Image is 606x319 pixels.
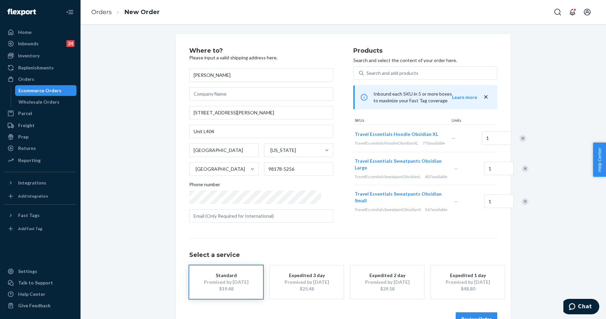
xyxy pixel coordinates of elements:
[15,97,77,107] a: Wholesale Orders
[189,252,497,259] h1: Select a service
[422,141,445,146] span: 770 available
[280,279,334,285] div: Promised by [DATE]
[280,272,334,279] div: Expedited 3 day
[355,207,421,212] span: TravelEssentialsSweatpantObsidianS
[189,265,263,299] button: StandardPromised by [DATE]$19.48
[91,8,112,16] a: Orders
[18,291,45,298] div: Help Center
[18,99,59,105] div: Wholesale Orders
[360,279,414,285] div: Promised by [DATE]
[18,110,32,117] div: Parcel
[18,193,48,199] div: Add Integration
[566,5,579,19] button: Open notifications
[425,207,447,212] span: 567 available
[355,191,446,204] button: Travel Essentials Sweatpants Obsidian Small
[355,158,442,170] span: Travel Essentials Sweatpants Obsidian Large
[195,166,196,172] input: [GEOGRAPHIC_DATA]
[199,272,253,279] div: Standard
[353,57,497,64] p: Search and select the content of your order here.
[441,272,495,279] div: Expedited 1 day
[355,158,446,171] button: Travel Essentials Sweatpants Obsidian Large
[7,9,36,15] img: Flexport logo
[350,265,424,299] button: Expedited 2 dayPromised by [DATE]$29.18
[519,135,526,142] div: Remove Item
[270,147,270,154] input: [US_STATE]
[63,5,77,19] button: Close Navigation
[450,117,481,124] div: Units
[189,54,333,61] p: Please input a valid shipping address here.
[18,87,61,94] div: Ecommerce Orders
[355,191,442,203] span: Travel Essentials Sweatpants Obsidian Small
[551,5,564,19] button: Open Search Box
[563,299,599,316] iframe: Opens a widget where you can chat to one of our agents
[189,68,333,82] input: First & Last Name
[18,145,36,152] div: Returns
[425,174,447,179] span: 407 available
[280,285,334,292] div: $25.48
[355,141,418,146] span: TravelEssentialsHoodieObsidianXL
[18,76,34,83] div: Orders
[4,289,77,300] a: Help Center
[4,266,77,277] a: Settings
[353,85,497,109] div: Inbound each SKU in 5 or more boxes to maximize your Fast Tag coverage
[270,147,296,154] div: [US_STATE]
[355,131,438,138] button: Travel Essentials Hoodie Obsidian XL
[18,212,40,219] div: Fast Tags
[270,265,344,299] button: Expedited 3 dayPromised by [DATE]$25.48
[66,40,74,47] div: 24
[4,62,77,73] a: Replenishments
[18,134,29,140] div: Prep
[4,131,77,142] a: Prep
[4,223,77,234] a: Add Fast Tag
[18,29,32,36] div: Home
[452,135,456,141] span: —
[18,226,42,231] div: Add Fast Tag
[4,155,77,166] a: Reporting
[199,285,253,292] div: $19.48
[18,157,41,164] div: Reporting
[189,106,333,119] input: Street Address
[522,165,528,172] div: Remove Item
[4,143,77,154] a: Returns
[86,2,165,22] ol: breadcrumbs
[441,285,495,292] div: $48.80
[355,131,438,137] span: Travel Essentials Hoodie Obsidian XL
[4,108,77,119] a: Parcel
[15,85,77,96] a: Ecommerce Orders
[18,52,40,59] div: Inventory
[4,300,77,311] button: Give Feedback
[431,265,505,299] button: Expedited 1 dayPromised by [DATE]$48.80
[18,268,37,275] div: Settings
[355,174,421,179] span: TravelEssentialsSweatpantObsidianL
[484,162,514,175] input: Quantity
[593,143,606,177] span: Help Center
[522,198,528,205] div: Remove Item
[18,40,39,47] div: Inbounds
[196,166,245,172] div: [GEOGRAPHIC_DATA]
[360,272,414,279] div: Expedited 2 day
[4,191,77,202] a: Add Integration
[353,117,450,124] div: SKUs
[18,179,46,186] div: Integrations
[4,38,77,49] a: Inbounds24
[189,144,259,157] input: City
[264,162,334,176] input: ZIP Code
[124,8,160,16] a: New Order
[353,48,497,54] h2: Products
[366,70,418,76] div: Search and add products
[482,131,511,145] input: Quantity
[454,199,458,204] span: —
[4,210,77,221] button: Fast Tags
[199,279,253,285] div: Promised by [DATE]
[4,27,77,38] a: Home
[4,50,77,61] a: Inventory
[483,94,489,101] button: close
[18,279,53,286] div: Talk to Support
[18,302,51,309] div: Give Feedback
[189,48,333,54] h2: Where to?
[4,120,77,131] a: Freight
[18,64,54,71] div: Replenishments
[4,74,77,85] a: Orders
[189,87,333,101] input: Company Name
[441,279,495,285] div: Promised by [DATE]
